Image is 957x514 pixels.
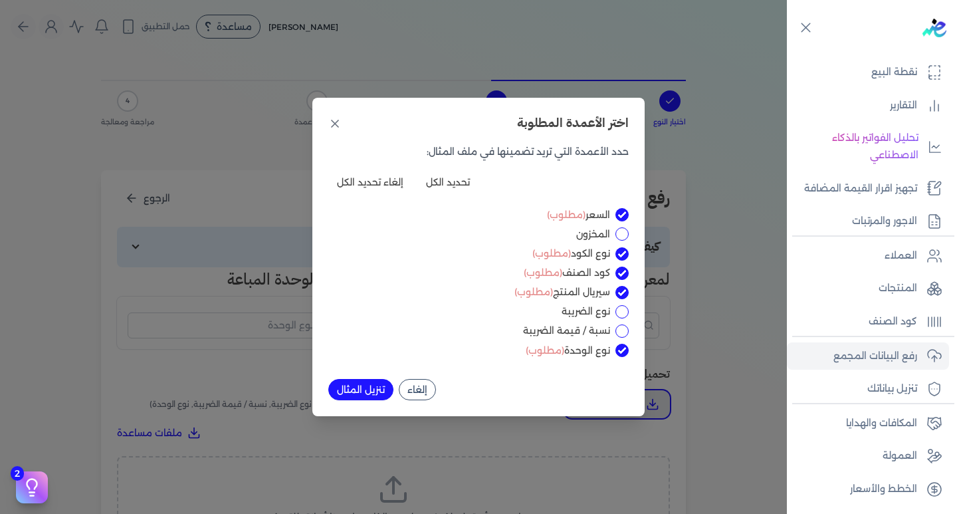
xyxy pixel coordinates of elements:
label: كود الصنف [328,266,610,280]
a: تحليل الفواتير بالذكاء الاصطناعي [787,124,949,169]
label: السعر [328,208,610,222]
font: إلغاء [407,384,427,396]
a: كود الصنف [787,308,949,336]
a: التقارير [787,92,949,120]
p: العملاء [885,247,917,265]
font: 2 [15,467,20,479]
p: تنزيل بياناتك [867,380,917,398]
button: تنزيل المثال [328,379,393,400]
p: المنتجات [879,280,917,297]
a: الخطط والأسعار [787,475,949,503]
font: نوع الضريبة [562,305,610,317]
button: تحديد الكل [417,172,478,193]
a: العملاء [787,242,949,270]
font: تنزيل المثال [337,384,385,396]
p: نقطة البيع [871,64,917,81]
button: إلغاء تحديد الكل [328,172,412,193]
font: تحديد الكل [426,176,470,188]
p: تحليل الفواتير بالذكاء الاصطناعي [794,130,918,164]
img: الشعار [922,19,946,37]
p: رفع البيانات المجمع [833,348,917,365]
button: 2 [16,471,48,503]
a: العمولة [787,442,949,470]
a: المكافات والهدايا [787,410,949,438]
label: نوع الوحدة [328,344,610,358]
span: (مطلوب) [526,344,564,356]
span: (مطلوب) [547,209,585,221]
font: حدد الأعمدة التي تريد تضمينها في ملف المثال: [427,146,629,158]
a: تجهيز اقرار القيمة المضافة [787,175,949,203]
a: تنزيل بياناتك [787,375,949,403]
font: إلغاء تحديد الكل [337,176,403,188]
p: التقارير [890,97,917,114]
a: الاجور والمرتبات [787,207,949,235]
font: اختر الأعمدة المطلوبة [517,113,629,132]
p: الاجور والمرتبات [852,213,917,230]
a: رفع البيانات المجمع [787,342,949,370]
p: الخطط والأسعار [850,481,917,498]
a: المنتجات [787,275,949,303]
p: تجهيز اقرار القيمة المضافة [804,180,917,197]
span: (مطلوب) [532,247,571,259]
button: إلغاء [399,379,436,400]
label: المخزون [328,227,610,241]
span: (مطلوب) [524,267,562,279]
p: العمولة [883,448,917,465]
label: نوع الكود [328,247,610,261]
p: المكافات والهدايا [846,415,917,432]
font: (مطلوب) [514,286,553,298]
p: كود الصنف [869,313,917,330]
a: نقطة البيع [787,59,949,86]
font: سيريال المنتج [553,286,610,298]
font: نسبة / قيمة الضريبة [523,324,610,336]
